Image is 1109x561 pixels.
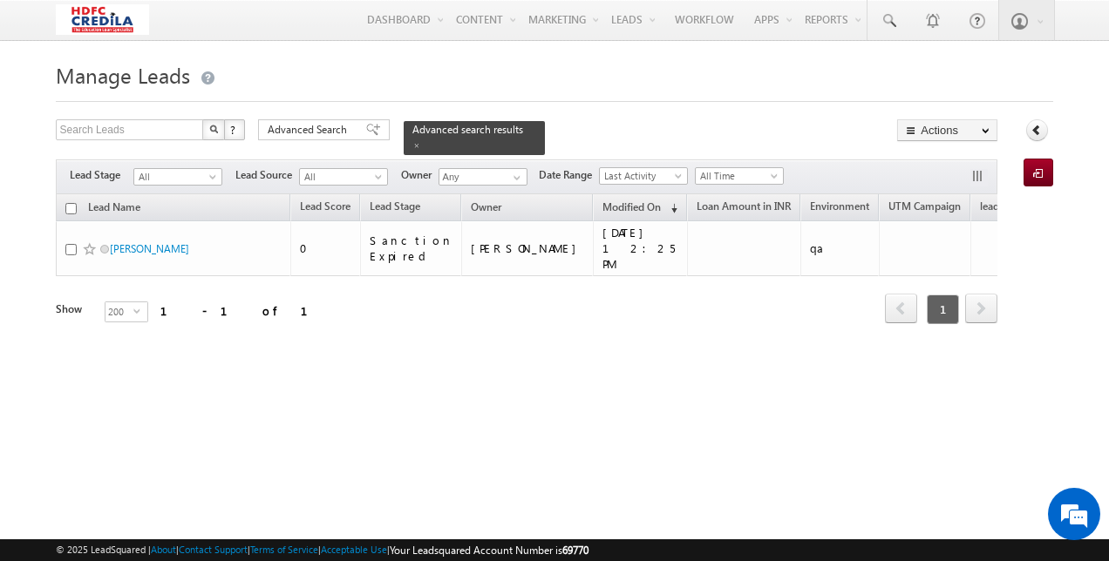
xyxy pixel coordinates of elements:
[965,294,997,323] span: next
[600,168,683,184] span: Last Activity
[697,199,791,213] span: Loan Amount in INR
[471,240,585,256] div: [PERSON_NAME]
[370,199,420,213] span: Lead Stage
[885,294,917,323] span: prev
[562,544,589,557] span: 69770
[56,542,589,558] span: © 2025 LeadSquared | | | | |
[56,61,190,89] span: Manage Leads
[224,119,245,140] button: ?
[250,544,318,555] a: Terms of Service
[412,123,523,136] span: Advanced search results
[897,119,997,141] button: Actions
[971,197,1051,220] a: lead ext ref id
[599,167,688,185] a: Last Activity
[179,544,248,555] a: Contact Support
[133,307,147,314] span: select
[291,197,359,220] a: Lead Score
[504,169,526,186] a: Show All Items
[134,169,217,185] span: All
[696,168,779,184] span: All Time
[471,200,501,213] span: Owner
[56,301,91,317] div: Show
[594,197,686,220] a: Modified On (sorted descending)
[151,544,176,555] a: About
[401,167,439,183] span: Owner
[439,168,527,186] input: Type to Search
[110,242,189,255] a: [PERSON_NAME]
[663,201,677,215] span: (sorted descending)
[602,225,679,272] div: [DATE] 12:25 PM
[885,295,917,323] a: prev
[209,125,218,133] img: Search
[105,302,133,321] span: 200
[299,168,388,186] a: All
[300,240,352,256] div: 0
[300,199,350,213] span: Lead Score
[539,167,599,183] span: Date Range
[695,167,784,185] a: All Time
[133,168,222,186] a: All
[390,544,589,557] span: Your Leadsquared Account Number is
[300,169,383,185] span: All
[810,240,871,256] div: qa
[801,197,878,220] a: Environment
[927,294,959,324] span: 1
[880,197,970,220] a: UTM Campaign
[965,295,997,323] a: next
[602,200,661,213] span: Modified On
[65,203,77,214] input: Check all records
[56,4,149,35] img: Custom Logo
[268,122,352,138] span: Advanced Search
[888,199,961,213] span: UTM Campaign
[810,199,869,213] span: Environment
[980,199,1042,213] span: lead ext ref id
[79,198,149,220] a: Lead Name
[160,301,329,321] div: 1 - 1 of 1
[70,167,133,183] span: Lead Stage
[688,197,799,220] a: Loan Amount in INR
[370,233,453,264] div: Sanction Expired
[235,167,299,183] span: Lead Source
[321,544,387,555] a: Acceptable Use
[230,122,238,137] span: ?
[361,197,429,220] a: Lead Stage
